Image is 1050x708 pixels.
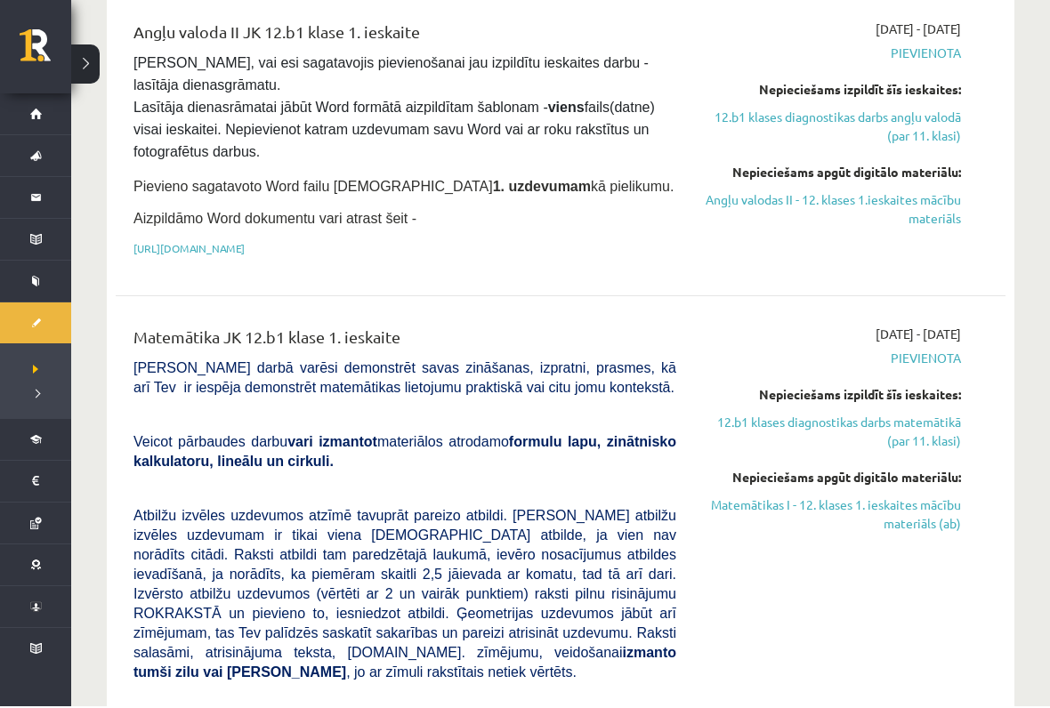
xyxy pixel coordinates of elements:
b: izmanto [623,647,676,662]
b: tumši zilu vai [PERSON_NAME] [133,666,346,681]
b: formulu lapu, zinātnisko kalkulatoru, lineālu un cirkuli. [133,436,676,471]
span: Pievienota [703,350,961,369]
span: [PERSON_NAME], vai esi sagatavojis pievienošanai jau izpildītu ieskaites darbu - lasītāja dienasg... [133,57,658,161]
a: 12.b1 klases diagnostikas darbs angļu valodā (par 11. klasi) [703,109,961,147]
span: [DATE] - [DATE] [876,326,961,345]
a: 12.b1 klases diagnostikas darbs matemātikā (par 11. klasi) [703,414,961,452]
span: Pievienota [703,45,961,64]
span: [DATE] - [DATE] [876,21,961,40]
div: Nepieciešams apgūt digitālo materiālu: [703,470,961,488]
div: Nepieciešams apgūt digitālo materiālu: [703,165,961,183]
div: Nepieciešams izpildīt šīs ieskaites: [703,82,961,101]
a: Rīgas 1. Tālmācības vidusskola [20,31,71,76]
span: Atbilžu izvēles uzdevumos atzīmē tavuprāt pareizo atbildi. [PERSON_NAME] atbilžu izvēles uzdevuma... [133,510,676,681]
a: [URL][DOMAIN_NAME] [133,243,245,257]
span: [PERSON_NAME] darbā varēsi demonstrēt savas zināšanas, izpratni, prasmes, kā arī Tev ir iespēja d... [133,362,676,397]
div: Matemātika JK 12.b1 klase 1. ieskaite [133,326,676,359]
div: Angļu valoda II JK 12.b1 klase 1. ieskaite [133,21,676,54]
span: Pievieno sagatavoto Word failu [DEMOGRAPHIC_DATA] kā pielikumu. [133,181,674,196]
div: Nepieciešams izpildīt šīs ieskaites: [703,387,961,406]
span: Aizpildāmo Word dokumentu vari atrast šeit - [133,213,416,228]
a: Matemātikas I - 12. klases 1. ieskaites mācību materiāls (ab) [703,497,961,535]
strong: viens [548,101,585,117]
strong: 1. uzdevumam [493,181,591,196]
b: vari izmantot [287,436,377,451]
a: Angļu valodas II - 12. klases 1.ieskaites mācību materiāls [703,192,961,229]
span: Veicot pārbaudes darbu materiālos atrodamo [133,436,676,471]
